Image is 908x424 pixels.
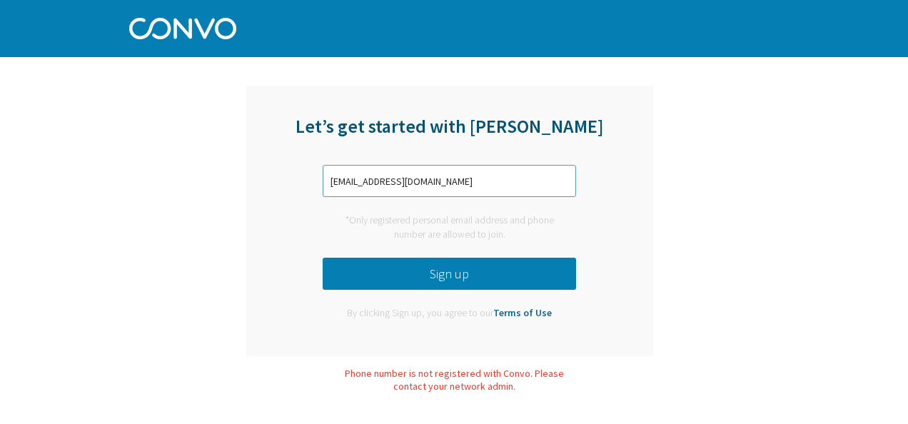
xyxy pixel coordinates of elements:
div: Let’s get started with [PERSON_NAME] [246,114,653,156]
div: By clicking Sign up, you agree to our [336,306,563,320]
input: Enter phone number or email address [323,165,576,197]
button: Sign up [323,258,576,290]
a: Terms of Use [493,306,552,319]
div: *Only registered personal email address and phone number are allowed to join. [323,213,576,241]
div: Phone number is not registered with Convo. Please contact your network admin. [329,367,579,393]
img: Convo Logo [129,14,236,39]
